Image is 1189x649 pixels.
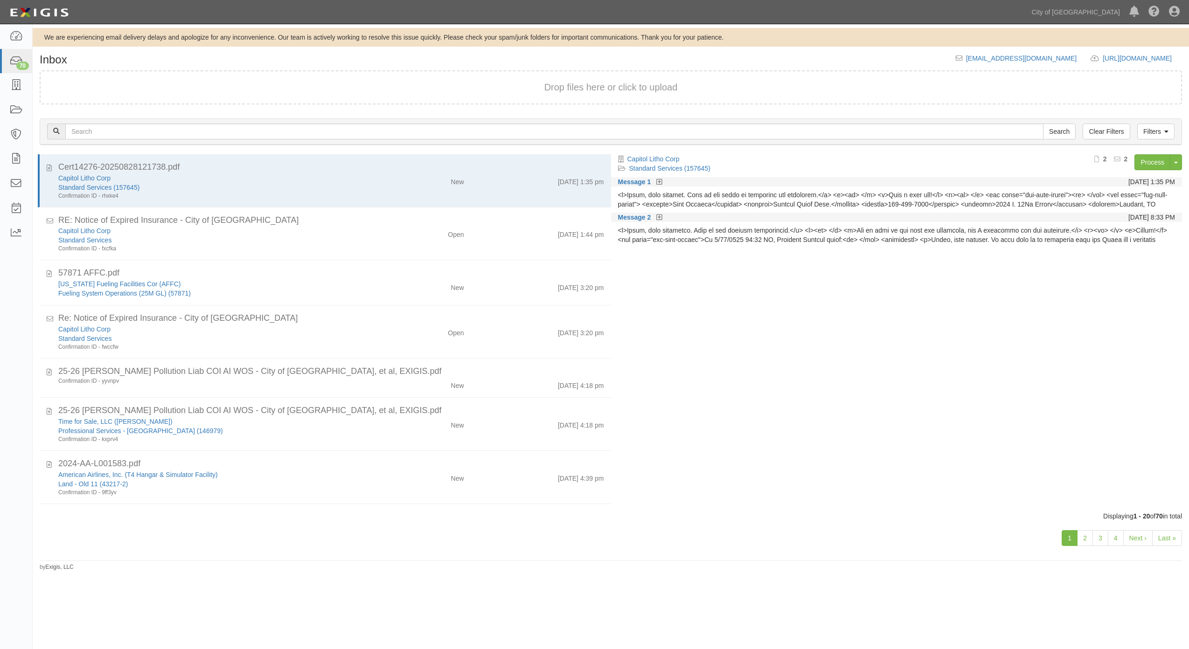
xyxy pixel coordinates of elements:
[1128,177,1175,186] div: [DATE] 1:35 PM
[58,174,111,182] a: Capitol Litho Corp
[40,54,67,66] h1: Inbox
[1027,3,1125,21] a: City of [GEOGRAPHIC_DATA]
[58,480,128,488] a: Land - Old 11 (43217-2)
[58,335,111,342] a: Standard Services
[33,33,1189,42] div: We are experiencing email delivery delays and apologize for any inconvenience. Our team is active...
[558,324,604,338] div: [DATE] 3:20 pm
[618,177,651,186] a: Message 1
[58,279,371,289] div: Arizona Fueling Facilities Cor (AFFC)
[558,377,604,390] div: [DATE] 4:18 pm
[1077,530,1093,546] a: 2
[1123,530,1153,546] a: Next ›
[58,489,371,497] div: Confirmation ID - 9ff3yv
[1134,154,1170,170] a: Process
[558,173,604,186] div: [DATE] 1:35 pm
[1155,512,1163,520] b: 70
[544,81,678,94] button: Drop files here or click to upload
[58,236,111,244] a: Standard Services
[58,470,371,479] div: American Airlines, Inc. (T4 Hangar & Simulator Facility)
[58,280,181,288] a: [US_STATE] Fueling Facilities Cor (AFFC)
[451,377,464,390] div: New
[451,173,464,186] div: New
[558,417,604,430] div: [DATE] 4:18 pm
[618,190,1175,209] div: <l>Ipsum, dolo sitamet. Cons ad eli seddo ei temporinc utl etdolorem.</a> <e><ad> </m> <v>Quis n ...
[58,192,371,200] div: Confirmation ID - rhxke4
[451,470,464,483] div: New
[627,155,680,163] a: Capitol Litho Corp
[65,124,1043,139] input: Search
[58,267,604,279] div: 57871 AFFC.pdf
[46,564,74,570] a: Exigis, LLC
[558,279,604,292] div: [DATE] 3:20 pm
[1137,124,1175,139] a: Filters
[58,479,371,489] div: Land - Old 11 (43217-2)
[1083,124,1130,139] a: Clear Filters
[58,173,371,183] div: Capitol Litho Corp
[58,325,111,333] a: Capitol Litho Corp
[1103,155,1107,163] b: 2
[58,435,371,443] div: Confirmation ID - kxprv4
[618,213,651,222] a: Message 2
[58,366,604,378] div: 25-26 ACORD Pollution Liab COI AI WOS - City of Phoenix, et al, EXIGIS.pdf
[966,55,1077,62] a: [EMAIL_ADDRESS][DOMAIN_NAME]
[618,226,1175,244] div: <l>Ipsum, dolo sitametco. Adip el sed doeiusm temporincid.</u> <l><et> </d> <m>Ali en admi ve qui...
[58,289,371,298] div: Fueling System Operations (25M GL) (57871)
[1108,530,1124,546] a: 4
[1043,124,1076,139] input: Search
[611,177,1182,186] div: Message 1 [DATE] 1:35 PM
[558,470,604,483] div: [DATE] 4:39 pm
[58,471,218,478] a: American Airlines, Inc. (T4 Hangar & Simulator Facility)
[58,426,371,435] div: Professional Services - Airside (146979)
[58,377,371,385] div: Confirmation ID - yyvnpv
[1152,530,1182,546] a: Last »
[58,427,223,435] a: Professional Services - [GEOGRAPHIC_DATA] (146979)
[1092,530,1108,546] a: 3
[58,161,604,173] div: Cert14276-20250828121738.pdf
[629,165,710,172] a: Standard Services (157645)
[448,226,464,239] div: Open
[33,511,1189,521] div: Displaying of in total
[1148,7,1160,18] i: Help Center - Complianz
[16,62,29,70] div: 70
[558,226,604,239] div: [DATE] 1:44 pm
[58,405,604,417] div: 25-26 ACORD Pollution Liab COI AI WOS - City of Phoenix, et al, EXIGIS.pdf
[58,290,191,297] a: Fueling System Operations (25M GL) (57871)
[1124,155,1128,163] b: 2
[1128,213,1175,222] div: [DATE] 8:33 PM
[58,312,604,324] div: Re: Notice of Expired Insurance - City of Phoenix
[451,417,464,430] div: New
[611,213,1182,222] div: Message 2 [DATE] 8:33 PM
[58,418,173,425] a: Time for Sale, LLC ([PERSON_NAME])
[451,279,464,292] div: New
[58,458,604,470] div: 2024-AA-L001583.pdf
[40,563,74,571] small: by
[1103,55,1182,62] a: [URL][DOMAIN_NAME]
[58,343,371,351] div: Confirmation ID - fwccfw
[58,183,371,192] div: Standard Services (157645)
[58,227,111,235] a: Capitol Litho Corp
[58,245,371,253] div: Confirmation ID - fxcfka
[448,324,464,338] div: Open
[58,417,371,426] div: Time for Sale, LLC (SH SASO)
[58,214,604,227] div: RE: Notice of Expired Insurance - City of Phoenix
[1133,512,1150,520] b: 1 - 20
[1062,530,1078,546] a: 1
[58,184,139,191] a: Standard Services (157645)
[7,4,71,21] img: logo-5460c22ac91f19d4615b14bd174203de0afe785f0fc80cf4dbbc73dc1793850b.png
